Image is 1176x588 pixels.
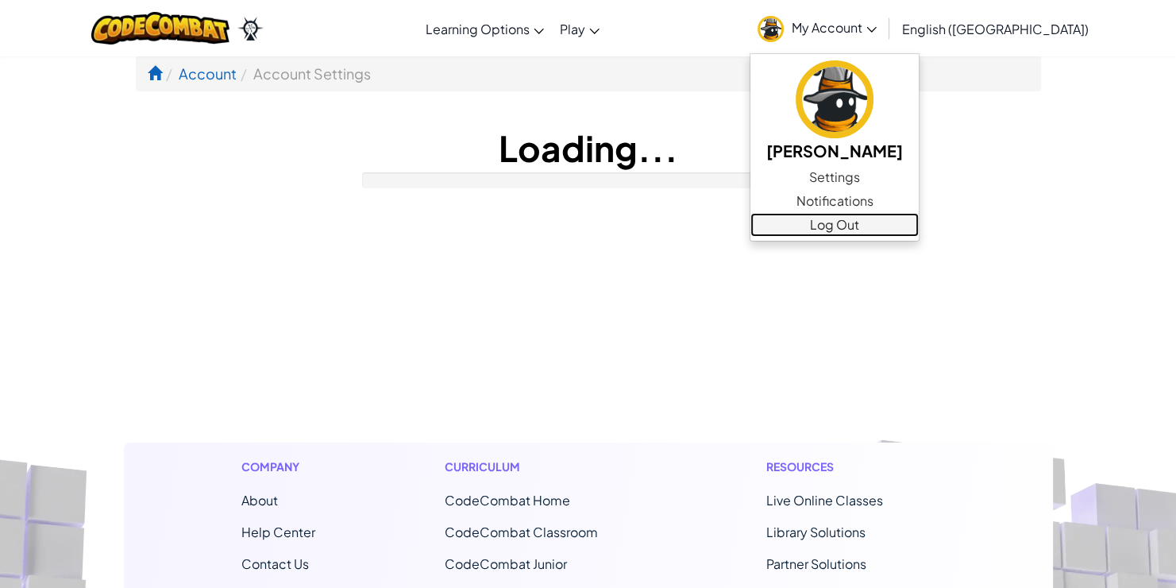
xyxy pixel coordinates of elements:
[796,191,873,211] span: Notifications
[552,7,607,50] a: Play
[241,458,315,475] h1: Company
[445,458,637,475] h1: Curriculum
[241,492,278,509] a: About
[894,7,1097,50] a: English ([GEOGRAPHIC_DATA])
[445,555,567,572] a: CodeCombat Junior
[758,16,784,42] img: avatar
[750,213,919,237] a: Log Out
[241,524,315,540] a: Help Center
[766,524,866,540] a: Library Solutions
[796,60,873,138] img: avatar
[445,524,598,540] a: CodeCombat Classroom
[792,19,877,36] span: My Account
[136,123,1041,172] h1: Loading...
[750,189,919,213] a: Notifications
[241,555,309,572] span: Contact Us
[766,138,903,163] h5: [PERSON_NAME]
[766,555,866,572] a: Partner Solutions
[179,64,237,83] a: Account
[418,7,552,50] a: Learning Options
[426,21,530,37] span: Learning Options
[766,492,883,509] a: Live Online Classes
[766,458,935,475] h1: Resources
[560,21,585,37] span: Play
[750,165,919,189] a: Settings
[445,492,570,509] span: CodeCombat Home
[237,62,371,85] li: Account Settings
[237,17,263,41] img: Ozaria
[902,21,1089,37] span: English ([GEOGRAPHIC_DATA])
[750,3,885,53] a: My Account
[91,12,230,44] img: CodeCombat logo
[750,58,919,165] a: [PERSON_NAME]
